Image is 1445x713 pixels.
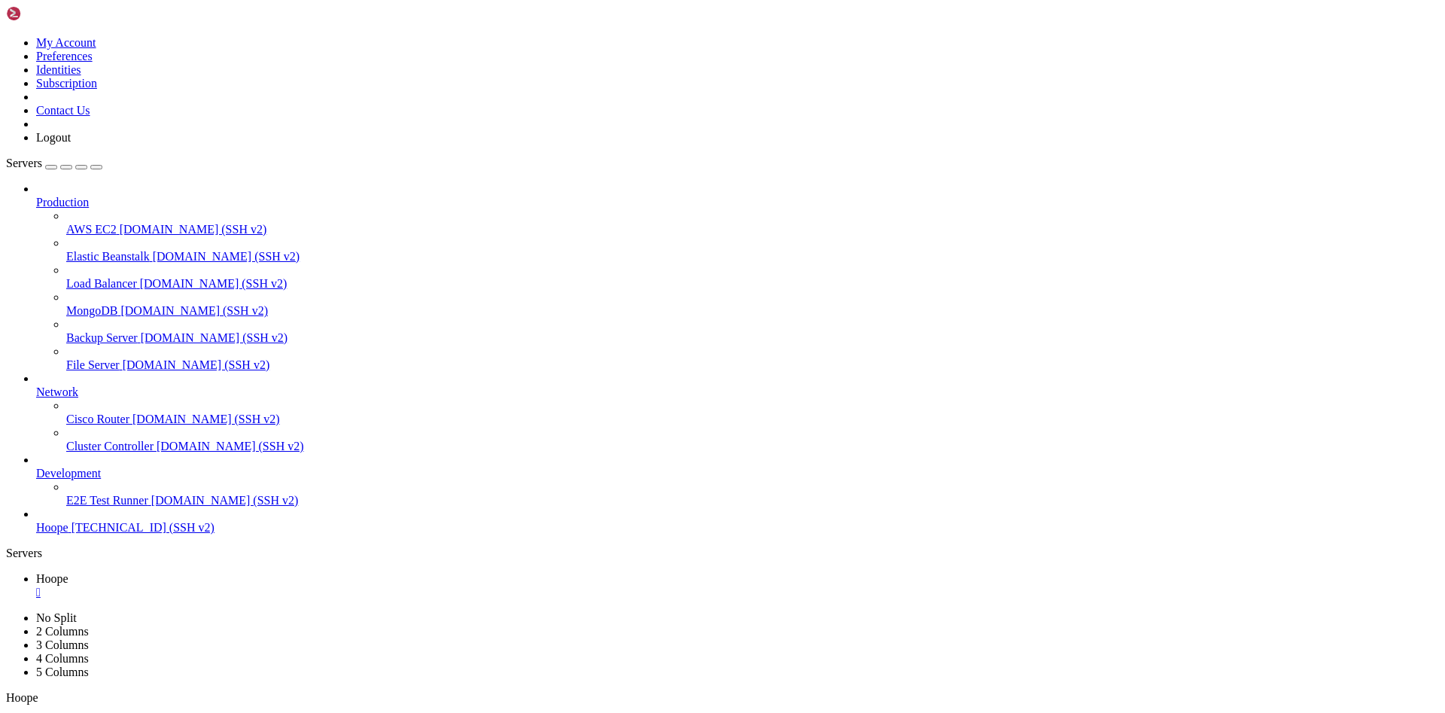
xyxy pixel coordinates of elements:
li: E2E Test Runner [DOMAIN_NAME] (SSH v2) [66,480,1439,507]
a: 2 Columns [36,625,89,638]
a: No Split [36,611,77,624]
li: File Server [DOMAIN_NAME] (SSH v2) [66,345,1439,372]
a: Development [36,467,1439,480]
a: Network [36,385,1439,399]
span: [DOMAIN_NAME] (SSH v2) [120,304,268,317]
span: Cluster Controller [66,440,154,452]
a: Preferences [36,50,93,62]
span: Hoope [6,691,38,704]
li: Development [36,453,1439,507]
span: Production [36,196,89,209]
a: Cisco Router [DOMAIN_NAME] (SSH v2) [66,413,1439,426]
a: Elastic Beanstalk [DOMAIN_NAME] (SSH v2) [66,250,1439,264]
span: [DOMAIN_NAME] (SSH v2) [141,331,288,344]
a: Production [36,196,1439,209]
span: [DOMAIN_NAME] (SSH v2) [123,358,270,371]
a: Servers [6,157,102,169]
a: MongoDB [DOMAIN_NAME] (SSH v2) [66,304,1439,318]
span: [DOMAIN_NAME] (SSH v2) [120,223,267,236]
li: Cluster Controller [DOMAIN_NAME] (SSH v2) [66,426,1439,453]
a: Identities [36,63,81,76]
li: Hoope [TECHNICAL_ID] (SSH v2) [36,507,1439,535]
span: AWS EC2 [66,223,117,236]
span: Hoope [36,572,68,585]
span: Elastic Beanstalk [66,250,150,263]
li: Network [36,372,1439,453]
a: 5 Columns [36,666,89,678]
span: Hoope [36,521,68,534]
li: Production [36,182,1439,372]
span: [DOMAIN_NAME] (SSH v2) [132,413,280,425]
span: File Server [66,358,120,371]
li: Load Balancer [DOMAIN_NAME] (SSH v2) [66,264,1439,291]
span: [DOMAIN_NAME] (SSH v2) [151,494,299,507]
span: [TECHNICAL_ID] (SSH v2) [71,521,214,534]
span: Cisco Router [66,413,129,425]
a:  [36,586,1439,599]
span: [DOMAIN_NAME] (SSH v2) [157,440,304,452]
span: Network [36,385,78,398]
span: [DOMAIN_NAME] (SSH v2) [153,250,300,263]
a: Subscription [36,77,97,90]
span: MongoDB [66,304,117,317]
a: Hoope [36,572,1439,599]
li: AWS EC2 [DOMAIN_NAME] (SSH v2) [66,209,1439,236]
a: Load Balancer [DOMAIN_NAME] (SSH v2) [66,277,1439,291]
span: Development [36,467,101,480]
a: 3 Columns [36,638,89,651]
div: Servers [6,547,1439,560]
a: 4 Columns [36,652,89,665]
li: Cisco Router [DOMAIN_NAME] (SSH v2) [66,399,1439,426]
a: Backup Server [DOMAIN_NAME] (SSH v2) [66,331,1439,345]
a: Hoope [TECHNICAL_ID] (SSH v2) [36,521,1439,535]
li: Backup Server [DOMAIN_NAME] (SSH v2) [66,318,1439,345]
a: AWS EC2 [DOMAIN_NAME] (SSH v2) [66,223,1439,236]
span: [DOMAIN_NAME] (SSH v2) [140,277,287,290]
a: Logout [36,131,71,144]
img: Shellngn [6,6,93,21]
li: Elastic Beanstalk [DOMAIN_NAME] (SSH v2) [66,236,1439,264]
span: E2E Test Runner [66,494,148,507]
a: File Server [DOMAIN_NAME] (SSH v2) [66,358,1439,372]
a: E2E Test Runner [DOMAIN_NAME] (SSH v2) [66,494,1439,507]
a: My Account [36,36,96,49]
a: Cluster Controller [DOMAIN_NAME] (SSH v2) [66,440,1439,453]
span: Servers [6,157,42,169]
span: Backup Server [66,331,138,344]
a: Contact Us [36,104,90,117]
li: MongoDB [DOMAIN_NAME] (SSH v2) [66,291,1439,318]
span: Load Balancer [66,277,137,290]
